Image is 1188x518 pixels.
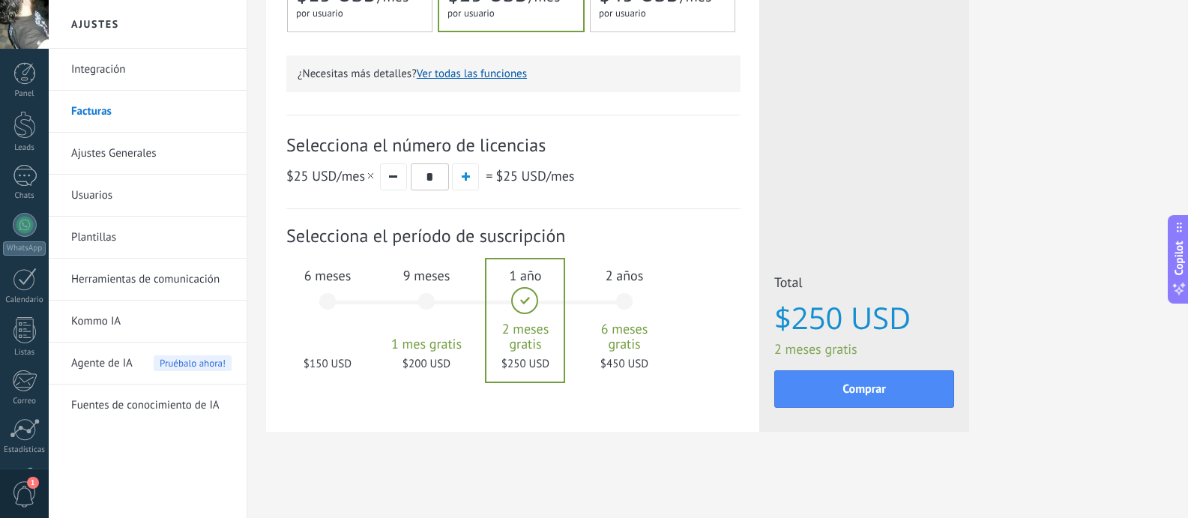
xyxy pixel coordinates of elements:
span: Copilot [1172,241,1187,275]
a: Ajustes Generales [71,133,232,175]
span: $200 USD [386,357,467,371]
span: 2 meses gratis [774,340,954,358]
span: Total [774,274,954,295]
span: Pruébalo ahora! [154,355,232,371]
div: Correo [3,397,46,406]
div: Calendario [3,295,46,305]
span: $150 USD [287,357,368,371]
span: $250 USD [485,357,566,371]
span: = [486,167,492,184]
li: Fuentes de conocimiento de IA [49,385,247,426]
span: $25 USD [286,167,337,184]
div: WhatsApp [3,241,46,256]
div: Panel [3,89,46,99]
span: /mes [286,167,376,184]
li: Ajustes Generales [49,133,247,175]
span: por usuario [447,7,495,19]
div: Listas [3,348,46,358]
button: Comprar [774,370,954,408]
span: 1 [27,477,39,489]
span: $250 USD [774,301,954,334]
span: 1 año [485,267,566,284]
span: 1 mes gratis [386,337,467,352]
a: Plantillas [71,217,232,259]
p: ¿Necesitas más detalles? [298,67,729,81]
span: 6 meses gratis [584,322,665,352]
span: /mes [495,167,574,184]
a: Facturas [71,91,232,133]
button: Ver todas las funciones [417,67,527,81]
span: 2 años [584,267,665,284]
div: Chats [3,191,46,201]
li: Facturas [49,91,247,133]
a: Agente de IA Pruébalo ahora! [71,343,232,385]
span: 6 meses [287,267,368,284]
a: Integración [71,49,232,91]
li: Usuarios [49,175,247,217]
span: Selecciona el período de suscripción [286,224,741,247]
span: $25 USD [495,167,546,184]
span: 2 meses gratis [485,322,566,352]
a: Herramientas de comunicación [71,259,232,301]
a: Usuarios [71,175,232,217]
a: Fuentes de conocimiento de IA [71,385,232,427]
div: Estadísticas [3,445,46,455]
span: por usuario [599,7,646,19]
span: 9 meses [386,267,467,284]
span: Comprar [842,384,886,394]
div: Leads [3,143,46,153]
li: Kommo IA [49,301,247,343]
li: Herramientas de comunicación [49,259,247,301]
span: por usuario [296,7,343,19]
li: Agente de IA [49,343,247,385]
span: $450 USD [584,357,665,371]
li: Integración [49,49,247,91]
a: Kommo IA [71,301,232,343]
li: Plantillas [49,217,247,259]
span: Selecciona el número de licencias [286,133,741,157]
span: Agente de IA [71,343,133,385]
